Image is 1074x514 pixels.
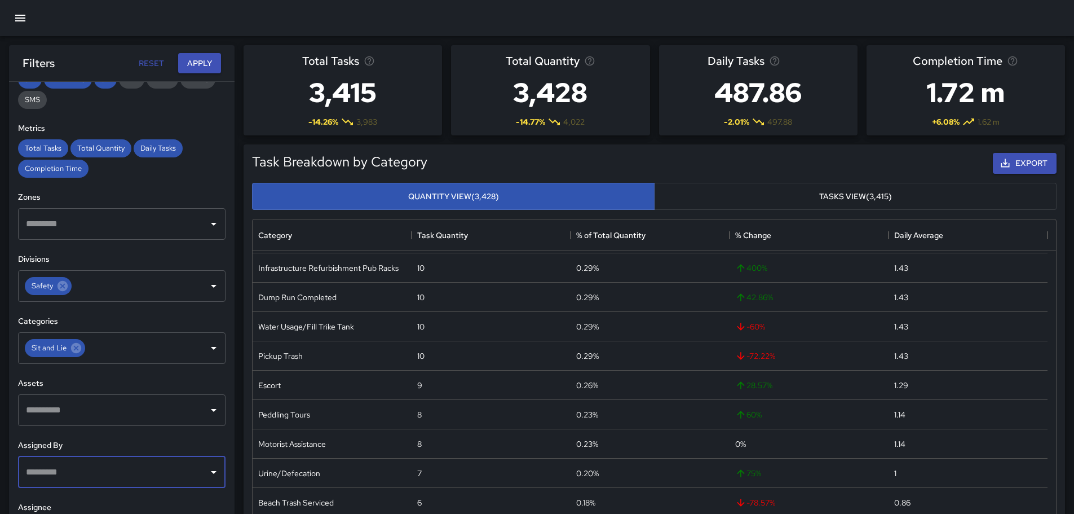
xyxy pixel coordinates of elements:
div: 0.18% [576,497,595,508]
button: Export [993,153,1057,174]
span: 75 % [735,468,761,479]
div: Task Quantity [412,219,571,251]
span: SMS [18,95,47,104]
span: Completion Time [913,52,1002,70]
div: Beach Trash Serviced [258,497,334,508]
div: 0.29% [576,292,599,303]
h6: Assets [18,377,226,390]
div: SMS [18,91,47,109]
svg: Average time taken to complete tasks in the selected period, compared to the previous period. [1007,55,1018,67]
span: 60 % [735,409,762,420]
button: Open [206,340,222,356]
h3: 487.86 [708,70,808,115]
h3: 1.72 m [913,70,1018,115]
div: % of Total Quantity [571,219,730,251]
h6: Divisions [18,253,226,266]
span: 0 % [735,438,746,450]
div: 10 [417,321,425,332]
span: Sit and Lie [25,341,73,354]
span: 497.88 [767,116,792,128]
div: 6 [417,497,422,508]
span: Total Quantity [70,143,131,153]
h3: 3,428 [506,70,595,115]
h6: Assigned By [18,440,226,452]
h6: Zones [18,191,226,204]
div: 10 [417,350,425,362]
button: Tasks View(3,415) [654,183,1057,210]
div: Urine/Defecation [258,468,320,479]
div: Daily Average [894,219,943,251]
svg: Total number of tasks in the selected period, compared to the previous period. [364,55,375,67]
div: 0.29% [576,321,599,332]
span: 4,022 [563,116,585,128]
span: Completion Time [18,164,89,173]
div: Pickup Trash [258,350,303,362]
div: 1.43 [894,262,908,274]
div: 9 [417,380,422,391]
button: Apply [178,53,221,74]
button: Open [206,402,222,418]
div: 1.43 [894,321,908,332]
button: Open [206,216,222,232]
h6: Metrics [18,122,226,135]
div: Dump Run Completed [258,292,337,303]
div: Safety [25,277,72,295]
div: 0.86 [894,497,911,508]
button: Reset [133,53,169,74]
div: Daily Average [889,219,1048,251]
div: Peddling Tours [258,409,310,420]
button: Quantity View(3,428) [252,183,655,210]
div: % of Total Quantity [576,219,646,251]
div: Total Quantity [70,139,131,157]
span: Safety [25,279,60,292]
svg: Total task quantity in the selected period, compared to the previous period. [584,55,595,67]
span: 400 % [735,262,767,274]
span: 42.86 % [735,292,773,303]
div: Category [258,219,292,251]
div: 1 [894,468,896,479]
span: + 6.08 % [932,116,960,128]
span: -78.57 % [735,497,775,508]
div: 1.14 [894,438,905,450]
div: Completion Time [18,160,89,178]
div: Daily Tasks [134,139,183,157]
h5: Task Breakdown by Category [252,153,427,171]
span: 1.62 m [978,116,1000,128]
h6: Assignee [18,502,226,514]
div: 0.29% [576,262,599,274]
div: Water Usage/Fill Trike Tank [258,321,354,332]
div: Task Quantity [417,219,468,251]
div: 0.20% [576,468,599,479]
div: Total Tasks [18,139,68,157]
svg: Average number of tasks per day in the selected period, compared to the previous period. [769,55,780,67]
span: -72.22 % [735,350,775,362]
div: Sit and Lie [25,339,85,357]
span: -14.77 % [516,116,545,128]
h3: 3,415 [302,70,383,115]
div: % Change [730,219,889,251]
div: 7 [417,468,422,479]
button: Open [206,278,222,294]
span: 28.57 % [735,380,772,391]
div: 1.43 [894,350,908,362]
div: 1.29 [894,380,908,391]
div: 1.43 [894,292,908,303]
div: 8 [417,438,422,450]
div: 10 [417,262,425,274]
div: 1.14 [894,409,905,420]
div: Category [253,219,412,251]
div: Escort [258,380,281,391]
span: Total Quantity [506,52,580,70]
span: 3,983 [356,116,377,128]
div: Motorist Assistance [258,438,326,450]
span: -14.26 % [308,116,338,128]
div: Infrastructure Refurbishment Pub Racks [258,262,399,274]
div: % Change [735,219,771,251]
div: 0.23% [576,438,598,450]
span: Daily Tasks [708,52,764,70]
div: 0.29% [576,350,599,362]
h6: Categories [18,315,226,328]
span: Total Tasks [18,143,68,153]
span: -60 % [735,321,765,332]
div: 10 [417,292,425,303]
